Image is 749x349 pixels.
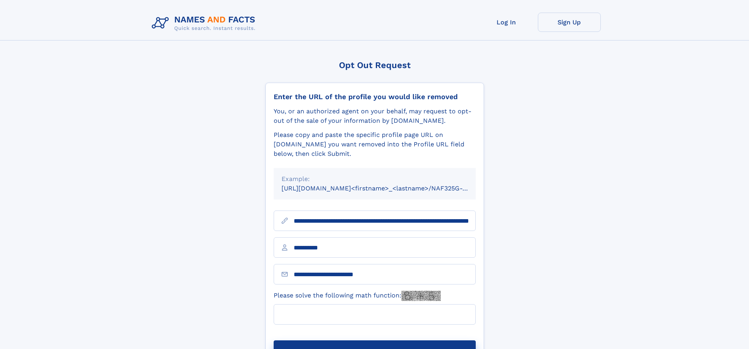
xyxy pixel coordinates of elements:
[274,92,476,101] div: Enter the URL of the profile you would like removed
[274,107,476,126] div: You, or an authorized agent on your behalf, may request to opt-out of the sale of your informatio...
[265,60,484,70] div: Opt Out Request
[282,185,491,192] small: [URL][DOMAIN_NAME]<firstname>_<lastname>/NAF325G-xxxxxxxx
[149,13,262,34] img: Logo Names and Facts
[274,130,476,159] div: Please copy and paste the specific profile page URL on [DOMAIN_NAME] you want removed into the Pr...
[282,174,468,184] div: Example:
[538,13,601,32] a: Sign Up
[475,13,538,32] a: Log In
[274,291,441,301] label: Please solve the following math function:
